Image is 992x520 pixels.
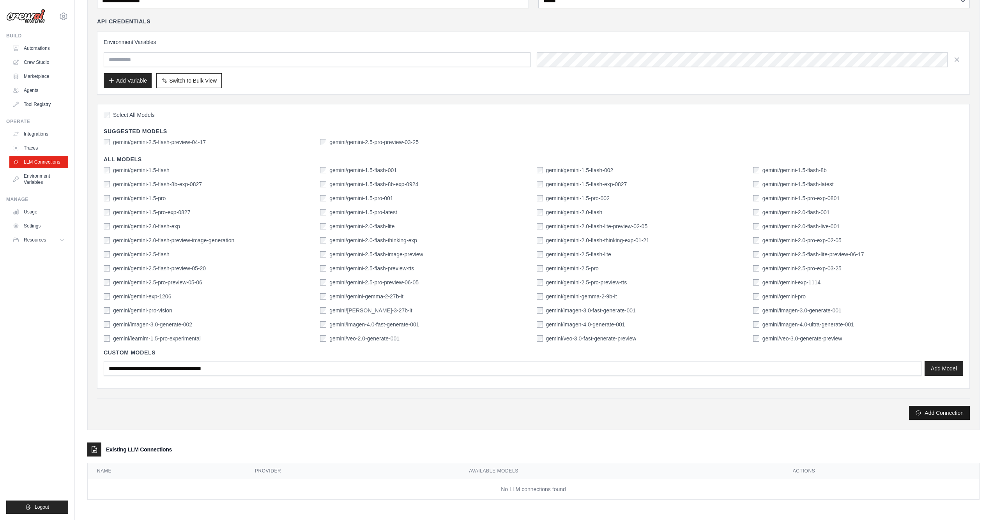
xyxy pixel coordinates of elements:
[9,84,68,97] a: Agents
[762,307,842,314] label: gemini/imagen-3.0-generate-001
[537,335,543,342] input: gemini/veo-3.0-fast-generate-preview
[537,209,543,215] input: gemini/gemini-2.0-flash
[104,38,963,46] h3: Environment Variables
[9,70,68,83] a: Marketplace
[6,9,45,24] img: Logo
[113,194,166,202] label: gemini/gemini-1.5-pro
[104,251,110,257] input: gemini/gemini-2.5-flash
[762,236,842,244] label: gemini/gemini-2.0-pro-exp-02-05
[546,194,610,202] label: gemini/gemini-1.5-pro-002
[753,265,759,271] input: gemini/gemini-2.5-pro-exp-03-25
[104,112,110,118] input: Select All Models
[546,279,627,286] label: gemini/gemini-2.5-pro-preview-tts
[762,194,840,202] label: gemini/gemini-1.5-pro-exp-0801
[6,118,68,125] div: Operate
[753,209,759,215] input: gemini/gemini-2.0-flash-001
[113,321,192,328] label: gemini/imagen-3.0-generate-002
[113,111,155,119] span: Select All Models
[113,180,202,188] label: gemini/gemini-1.5-flash-8b-exp-0827
[753,321,759,328] input: gemini/imagen-4.0-ultra-generate-001
[753,237,759,243] input: gemini/gemini-2.0-pro-exp-02-05
[320,335,326,342] input: gemini/veo-2.0-generate-001
[762,321,854,328] label: gemini/imagen-4.0-ultra-generate-001
[537,223,543,229] input: gemini/gemini-2.0-flash-lite-preview-02-05
[329,208,397,216] label: gemini/gemini-1.5-pro-latest
[104,335,110,342] input: gemini/learnlm-1.5-pro-experimental
[320,265,326,271] input: gemini/gemini-2.5-flash-preview-tts
[113,208,190,216] label: gemini/gemini-1.5-pro-exp-0827
[329,321,419,328] label: gemini/imagen-4.0-fast-generate-001
[762,180,834,188] label: gemini/gemini-1.5-flash-latest
[753,167,759,173] input: gemini/gemini-1.5-flash-8b
[762,264,842,272] label: gemini/gemini-2.5-pro-exp-03-25
[537,195,543,201] input: gemini/gemini-1.5-pro-002
[329,307,412,314] label: gemini/gemma-3-27b-it
[113,138,206,146] label: gemini/gemini-2.5-flash-preview-04-17
[329,194,393,202] label: gemini/gemini-1.5-pro-001
[753,307,759,314] input: gemini/imagen-3.0-generate-001
[9,98,68,111] a: Tool Registry
[783,463,979,479] th: Actions
[104,279,110,286] input: gemini/gemini-2.5-pro-preview-05-06
[320,251,326,257] input: gemini/gemini-2.5-flash-image-preview
[320,307,326,314] input: gemini/gemma-3-27b-it
[320,223,326,229] input: gemini/gemini-2.0-flash-lite
[113,279,202,286] label: gemini/gemini-2.5-pro-preview-05-06
[113,264,206,272] label: gemini/gemini-2.5-flash-preview-05-20
[88,479,979,500] td: No LLM connections found
[246,463,460,479] th: Provider
[104,167,110,173] input: gemini/gemini-1.5-flash
[329,264,414,272] label: gemini/gemini-2.5-flash-preview-tts
[9,234,68,246] button: Resources
[753,195,759,201] input: gemini/gemini-1.5-pro-exp-0801
[6,196,68,203] div: Manage
[104,181,110,187] input: gemini/gemini-1.5-flash-8b-exp-0827
[329,279,419,286] label: gemini/gemini-2.5-pro-preview-06-05
[104,127,963,135] h4: Suggested Models
[9,142,68,154] a: Traces
[753,279,759,286] input: gemini/gemini-exp-1114
[104,155,963,163] h4: All Models
[104,209,110,215] input: gemini/gemini-1.5-pro-exp-0827
[753,251,759,257] input: gemini/gemini-2.5-flash-lite-preview-06-17
[88,463,246,479] th: Name
[762,335,842,342] label: gemini/veo-3.0-generate-preview
[113,222,180,230] label: gemini/gemini-2.0-flash-exp
[9,56,68,69] a: Crew Studio
[460,463,783,479] th: Available Models
[9,156,68,168] a: LLM Connections
[537,237,543,243] input: gemini/gemini-2.0-flash-thinking-exp-01-21
[546,293,617,300] label: gemini/gemini-gemma-2-9b-it
[329,222,394,230] label: gemini/gemini-2.0-flash-lite
[104,265,110,271] input: gemini/gemini-2.5-flash-preview-05-20
[762,279,820,286] label: gemini/gemini-exp-1114
[113,250,170,258] label: gemini/gemini-2.5-flash
[9,220,68,232] a: Settings
[320,293,326,300] input: gemini/gemini-gemma-2-27b-it
[546,307,636,314] label: gemini/imagen-3.0-fast-generate-001
[169,77,217,85] span: Switch to Bulk View
[9,128,68,140] a: Integrations
[329,293,403,300] label: gemini/gemini-gemma-2-27b-it
[546,236,649,244] label: gemini/gemini-2.0-flash-thinking-exp-01-21
[537,251,543,257] input: gemini/gemini-2.5-flash-lite
[925,361,963,376] button: Add Model
[6,501,68,514] button: Logout
[320,167,326,173] input: gemini/gemini-1.5-flash-001
[546,222,648,230] label: gemini/gemini-2.0-flash-lite-preview-02-05
[320,195,326,201] input: gemini/gemini-1.5-pro-001
[537,167,543,173] input: gemini/gemini-1.5-flash-002
[9,206,68,218] a: Usage
[35,504,49,510] span: Logout
[320,209,326,215] input: gemini/gemini-1.5-pro-latest
[320,279,326,286] input: gemini/gemini-2.5-pro-preview-06-05
[762,250,864,258] label: gemini/gemini-2.5-flash-lite-preview-06-17
[753,293,759,300] input: gemini/gemini-pro
[753,335,759,342] input: gemini/veo-3.0-generate-preview
[909,406,970,420] button: Add Connection
[320,181,326,187] input: gemini/gemini-1.5-flash-8b-exp-0924
[104,195,110,201] input: gemini/gemini-1.5-pro
[113,236,234,244] label: gemini/gemini-2.0-flash-preview-image-generation
[106,446,172,453] h3: Existing LLM Connections
[113,307,172,314] label: gemini/gemini-pro-vision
